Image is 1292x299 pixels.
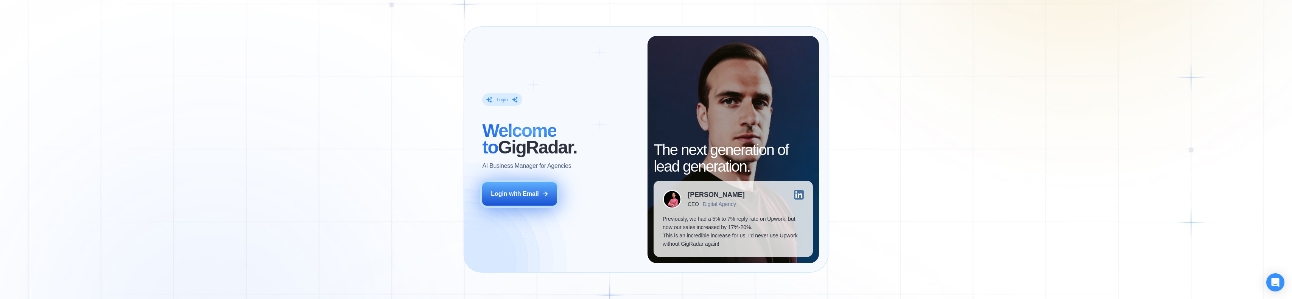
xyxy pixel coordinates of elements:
[482,122,638,156] h2: ‍ GigRadar.
[703,201,736,207] div: Digital Agency
[482,121,556,157] span: Welcome to
[482,182,557,206] button: Login with Email
[1266,273,1284,291] div: Open Intercom Messenger
[688,201,699,207] div: CEO
[491,190,539,198] div: Login with Email
[497,97,507,103] div: Login
[688,191,745,198] div: [PERSON_NAME]
[654,141,813,175] h2: The next generation of lead generation.
[663,215,803,248] p: Previously, we had a 5% to 7% reply rate on Upwork, but now our sales increased by 17%-20%. This ...
[482,162,571,170] p: AI Business Manager for Agencies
